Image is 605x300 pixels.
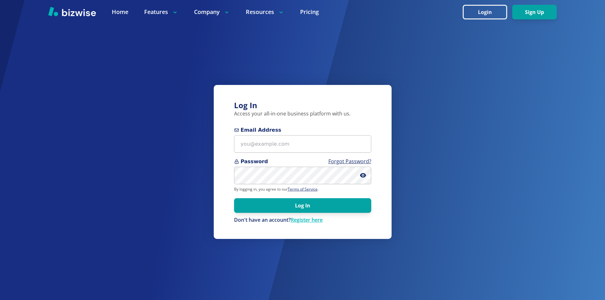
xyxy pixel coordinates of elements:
[328,158,371,165] a: Forgot Password?
[234,198,371,213] button: Log In
[234,126,371,134] span: Email Address
[234,135,371,153] input: you@example.com
[512,9,557,15] a: Sign Up
[112,8,128,16] a: Home
[234,100,371,111] h3: Log In
[234,217,371,224] div: Don't have an account?Register here
[463,5,507,19] button: Login
[234,158,371,165] span: Password
[246,8,284,16] p: Resources
[512,5,557,19] button: Sign Up
[288,186,318,192] a: Terms of Service
[291,216,323,223] a: Register here
[144,8,178,16] p: Features
[234,217,371,224] p: Don't have an account?
[194,8,230,16] p: Company
[234,110,371,117] p: Access your all-in-one business platform with us.
[300,8,319,16] a: Pricing
[234,187,371,192] p: By logging in, you agree to our .
[48,7,96,16] img: Bizwise Logo
[463,9,512,15] a: Login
